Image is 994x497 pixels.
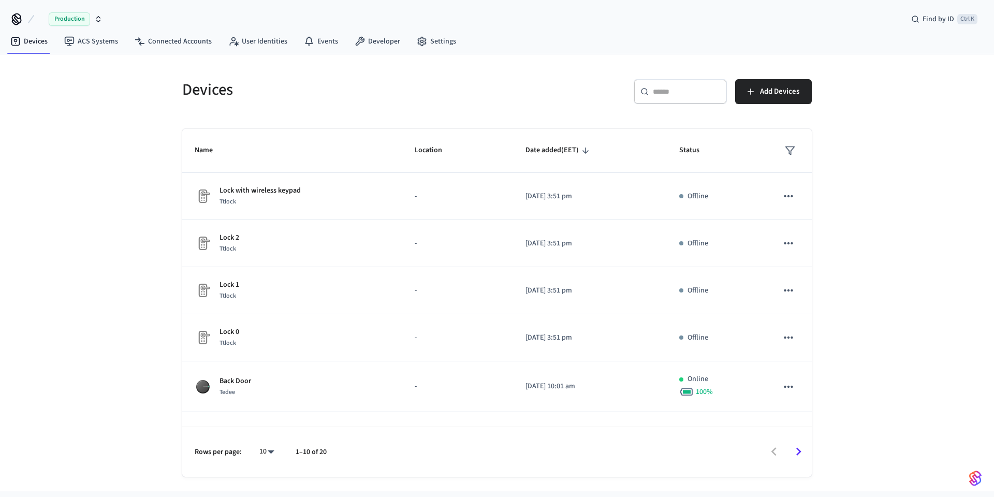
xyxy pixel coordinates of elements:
p: Lock 0 [220,327,239,338]
h5: Devices [182,79,491,100]
a: User Identities [220,32,296,51]
p: Online [688,425,708,435]
span: Ttlock [220,197,236,206]
a: ACS Systems [56,32,126,51]
span: Location [415,142,456,158]
span: Ttlock [220,244,236,253]
a: Events [296,32,346,51]
a: Developer [346,32,408,51]
span: Name [195,142,226,158]
div: 10 [254,444,279,459]
span: Tedee [220,388,235,397]
p: Lock with wireless keypad [220,185,301,196]
p: Offline [688,332,708,343]
span: Date added(EET) [525,142,592,158]
p: Offline [688,238,708,249]
p: - [415,332,500,343]
img: SeamLogoGradient.69752ec5.svg [969,470,982,487]
p: Lock 1 [220,280,239,290]
p: Rows per page: [195,447,242,458]
p: [DATE] 3:51 pm [525,238,654,249]
span: Find by ID [923,14,954,24]
img: Placeholder Lock Image [195,235,211,252]
span: Add Devices [760,85,799,98]
p: - [415,285,500,296]
img: Tedee Smart Lock [195,378,211,395]
p: Back Door [220,376,251,387]
p: Offline [688,191,708,202]
p: [DATE] 3:51 pm [525,332,654,343]
p: [DATE] 10:01 am [525,381,654,392]
p: 1–10 of 20 [296,447,327,458]
span: 100 % [696,387,713,397]
img: Placeholder Lock Image [195,188,211,204]
a: Devices [2,32,56,51]
p: Online [688,374,708,385]
p: Lock 2 [220,232,239,243]
p: [DATE] 3:51 pm [525,191,654,202]
span: Ctrl K [957,14,977,24]
span: Ttlock [220,339,236,347]
button: Add Devices [735,79,812,104]
a: Connected Accounts [126,32,220,51]
span: Ttlock [220,291,236,300]
div: Find by IDCtrl K [903,10,986,28]
p: - [415,191,500,202]
p: - [415,381,500,392]
button: Go to next page [786,440,811,464]
p: Offline [688,285,708,296]
a: Settings [408,32,464,51]
p: - [415,238,500,249]
p: [DATE] 3:51 pm [525,285,654,296]
span: Status [679,142,713,158]
span: Production [49,12,90,26]
img: Placeholder Lock Image [195,282,211,299]
img: Placeholder Lock Image [195,329,211,346]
